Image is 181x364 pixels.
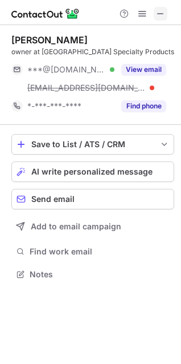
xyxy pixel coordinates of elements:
[31,222,121,231] span: Add to email campaign
[11,266,174,282] button: Notes
[31,167,153,176] span: AI write personalized message
[121,100,166,112] button: Reveal Button
[11,47,174,57] div: owner at [GEOGRAPHIC_DATA] Specialty Products
[11,34,88,46] div: [PERSON_NAME]
[11,189,174,209] button: Send email
[11,134,174,155] button: save-profile-one-click
[31,195,75,204] span: Send email
[30,246,170,257] span: Find work email
[11,7,80,21] img: ContactOut v5.3.10
[11,216,174,237] button: Add to email campaign
[121,64,166,75] button: Reveal Button
[11,161,174,182] button: AI write personalized message
[27,64,106,75] span: ***@[DOMAIN_NAME]
[30,269,170,280] span: Notes
[11,244,174,260] button: Find work email
[31,140,154,149] div: Save to List / ATS / CRM
[27,83,146,93] span: [EMAIL_ADDRESS][DOMAIN_NAME]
